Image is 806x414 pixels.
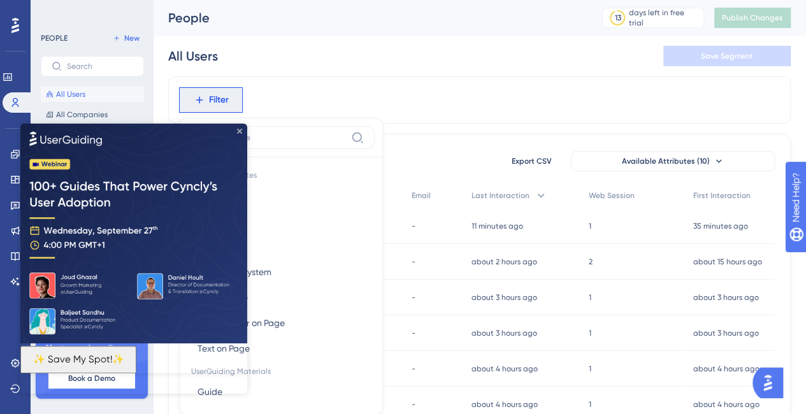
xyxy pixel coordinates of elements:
[622,156,710,166] span: Available Attributes (10)
[187,183,375,208] button: Language
[471,293,537,302] time: about 3 hours ago
[41,33,68,43] div: PEOPLE
[168,9,570,27] div: People
[198,132,346,143] input: Type the value
[217,5,222,10] div: Close Preview
[589,364,591,374] span: 1
[67,62,133,71] input: Search
[209,92,229,108] span: Filter
[187,208,375,234] button: Browser
[412,190,431,201] span: Email
[589,328,591,338] span: 1
[693,222,748,231] time: 35 minutes ago
[500,151,563,171] button: Export CSV
[187,361,375,379] span: UserGuiding Materials
[693,329,759,338] time: about 3 hours ago
[471,222,523,231] time: 11 minutes ago
[108,31,144,46] button: New
[701,51,753,61] span: Save Segment
[589,399,591,410] span: 1
[187,285,375,310] button: Visited Page
[693,257,762,266] time: about 15 hours ago
[471,257,537,266] time: about 2 hours ago
[412,399,415,410] span: -
[412,364,415,374] span: -
[614,13,621,23] div: 13
[179,87,243,113] button: Filter
[412,257,415,267] span: -
[41,107,144,122] button: All Companies
[589,221,591,231] span: 1
[571,151,775,171] button: Available Attributes (10)
[41,87,144,102] button: All Users
[187,234,375,259] button: Device
[187,379,375,404] button: Guide
[124,33,140,43] span: New
[693,190,751,201] span: First Interaction
[412,328,415,338] span: -
[512,156,552,166] span: Export CSV
[187,310,375,336] button: CSS Selector on Page
[589,292,591,303] span: 1
[722,13,783,23] span: Publish Changes
[187,259,375,285] button: Operating System
[714,8,791,28] button: Publish Changes
[187,336,375,361] button: Text on Page
[168,47,218,65] div: All Users
[471,329,537,338] time: about 3 hours ago
[589,190,635,201] span: Web Session
[693,293,759,302] time: about 3 hours ago
[30,3,80,18] span: Need Help?
[663,46,791,66] button: Save Segment
[56,110,108,120] span: All Companies
[693,400,759,409] time: about 4 hours ago
[471,364,538,373] time: about 4 hours ago
[187,165,375,183] span: Browser Attributes
[56,89,85,99] span: All Users
[412,292,415,303] span: -
[412,221,415,231] span: -
[752,364,791,402] iframe: UserGuiding AI Assistant Launcher
[629,8,700,28] div: days left in free trial
[471,400,538,409] time: about 4 hours ago
[693,364,759,373] time: about 4 hours ago
[471,190,529,201] span: Last Interaction
[589,257,593,267] span: 2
